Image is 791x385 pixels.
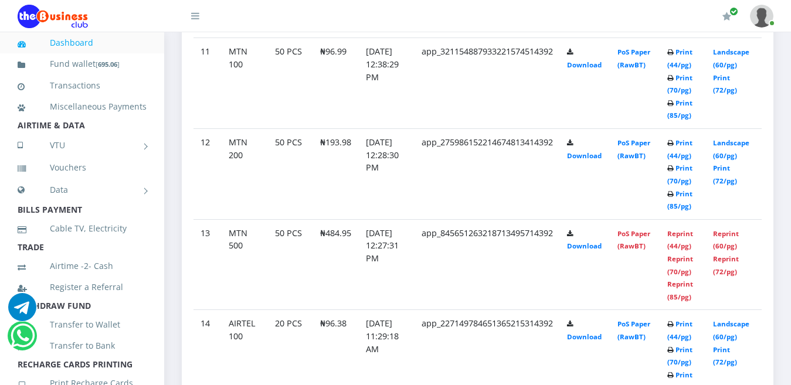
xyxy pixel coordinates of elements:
a: Data [18,175,147,205]
a: Transfer to Wallet [18,311,147,338]
a: Reprint (44/pg) [667,229,693,251]
a: Cable TV, Electricity [18,215,147,242]
a: Transfer to Bank [18,332,147,359]
td: [DATE] 12:38:29 PM [359,38,415,129]
span: Renew/Upgrade Subscription [729,7,738,16]
a: Register a Referral [18,274,147,301]
a: Print (72/pg) [713,345,737,367]
img: User [750,5,773,28]
td: [DATE] 12:28:30 PM [359,129,415,220]
a: Fund wallet[695.06] [18,50,147,78]
a: Miscellaneous Payments [18,93,147,120]
a: Reprint (60/pg) [713,229,739,251]
a: VTU [18,131,147,160]
a: Print (44/pg) [667,138,692,160]
a: PoS Paper (RawBT) [617,47,650,69]
a: Print (72/pg) [713,163,737,185]
a: Print (70/pg) [667,345,692,367]
a: PoS Paper (RawBT) [617,319,650,341]
td: 11 [193,38,222,129]
a: Chat for support [11,331,35,350]
td: app_321154887933221574514392 [415,38,560,129]
td: ₦96.99 [313,38,359,129]
a: Print (85/pg) [667,189,692,211]
a: Dashboard [18,29,147,56]
a: Landscape (60/pg) [713,319,749,341]
a: Airtime -2- Cash [18,253,147,280]
td: 50 PCS [268,129,313,220]
a: Download [567,151,602,160]
a: Chat for support [8,302,36,321]
td: ₦484.95 [313,219,359,310]
a: Print (72/pg) [713,73,737,95]
td: app_845651263218713495714392 [415,219,560,310]
a: Download [567,60,602,69]
a: Landscape (60/pg) [713,47,749,69]
td: 50 PCS [268,219,313,310]
small: [ ] [96,60,120,69]
td: MTN 200 [222,129,268,220]
a: Download [567,332,602,341]
a: Reprint (70/pg) [667,254,693,276]
td: MTN 100 [222,38,268,129]
i: Renew/Upgrade Subscription [722,12,731,21]
a: Vouchers [18,154,147,181]
a: PoS Paper (RawBT) [617,229,650,251]
td: app_275986152214674813414392 [415,129,560,220]
a: Reprint (85/pg) [667,280,693,301]
a: Print (44/pg) [667,47,692,69]
a: Print (70/pg) [667,163,692,185]
b: 695.06 [98,60,117,69]
td: [DATE] 12:27:31 PM [359,219,415,310]
a: Download [567,241,602,250]
a: Reprint (72/pg) [713,254,739,276]
img: Logo [18,5,88,28]
a: Print (44/pg) [667,319,692,341]
a: Transactions [18,72,147,99]
td: 50 PCS [268,38,313,129]
td: 12 [193,129,222,220]
td: ₦193.98 [313,129,359,220]
a: Print (85/pg) [667,98,692,120]
td: MTN 500 [222,219,268,310]
td: 13 [193,219,222,310]
a: PoS Paper (RawBT) [617,138,650,160]
a: Landscape (60/pg) [713,138,749,160]
a: Print (70/pg) [667,73,692,95]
